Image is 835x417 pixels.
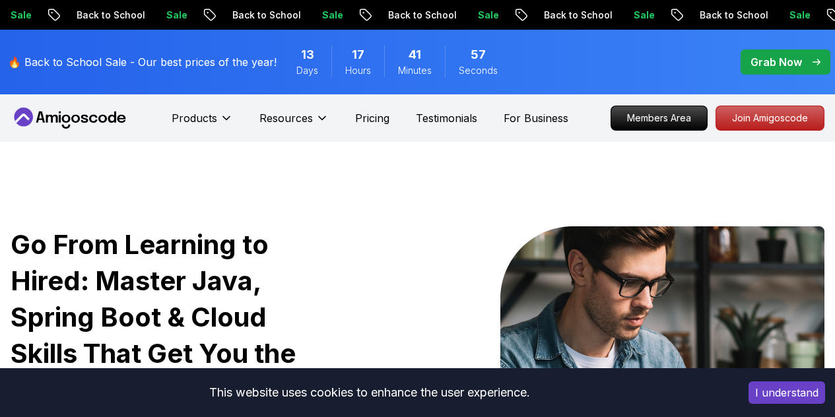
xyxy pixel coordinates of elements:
[352,46,364,64] span: 17 Hours
[355,110,389,126] a: Pricing
[10,378,729,407] div: This website uses cookies to enhance the user experience.
[301,46,314,64] span: 13 Days
[409,46,421,64] span: 41 Minutes
[751,54,802,70] p: Grab Now
[259,110,313,126] p: Resources
[259,110,329,137] button: Resources
[172,110,217,126] p: Products
[465,9,508,22] p: Sale
[398,64,432,77] span: Minutes
[716,106,824,130] p: Join Amigoscode
[154,9,196,22] p: Sale
[220,9,310,22] p: Back to School
[531,9,621,22] p: Back to School
[64,9,154,22] p: Back to School
[8,54,277,70] p: 🔥 Back to School Sale - Our best prices of the year!
[459,64,498,77] span: Seconds
[716,106,824,131] a: Join Amigoscode
[310,9,352,22] p: Sale
[611,106,707,130] p: Members Area
[687,9,777,22] p: Back to School
[611,106,708,131] a: Members Area
[172,110,233,137] button: Products
[471,46,486,64] span: 57 Seconds
[11,226,337,408] h1: Go From Learning to Hired: Master Java, Spring Boot & Cloud Skills That Get You the
[416,110,477,126] a: Testimonials
[621,9,663,22] p: Sale
[376,9,465,22] p: Back to School
[296,64,318,77] span: Days
[504,110,568,126] a: For Business
[345,64,371,77] span: Hours
[777,9,819,22] p: Sale
[749,381,825,404] button: Accept cookies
